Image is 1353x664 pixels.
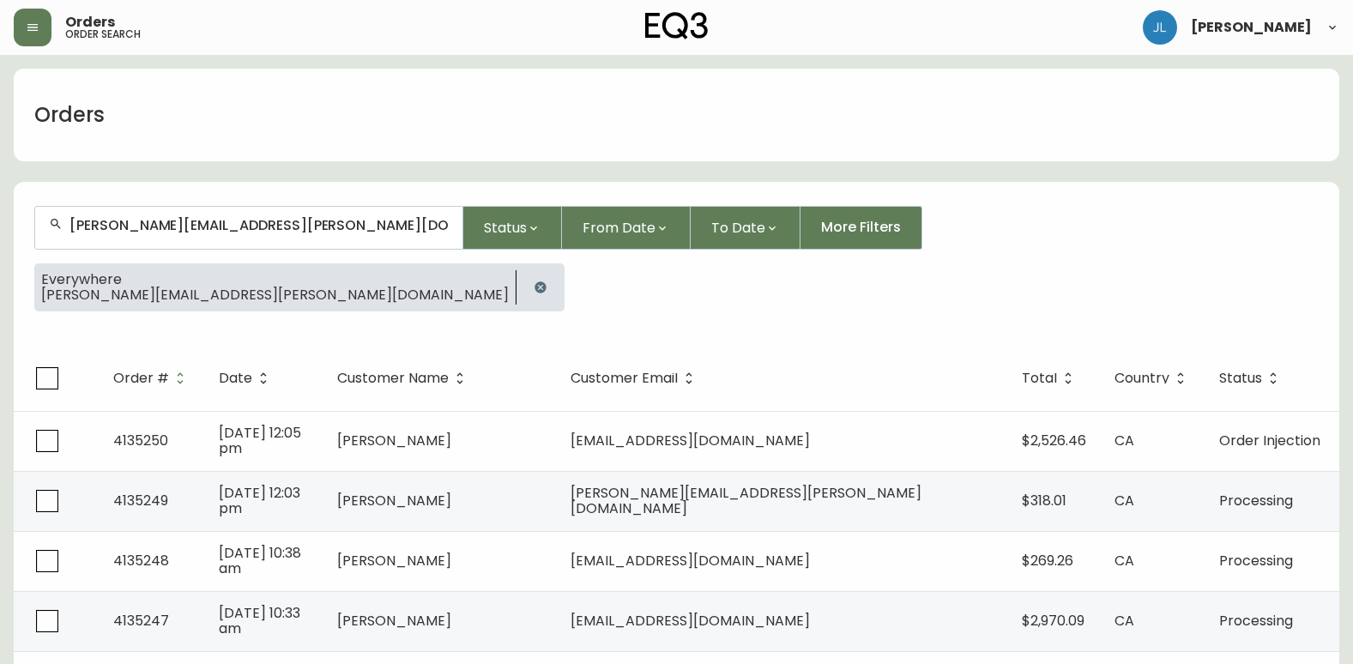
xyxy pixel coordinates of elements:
span: Status [1219,371,1284,386]
button: More Filters [800,206,922,250]
span: 4135250 [113,431,168,450]
button: From Date [562,206,691,250]
span: [PERSON_NAME] [337,611,451,631]
span: Processing [1219,611,1293,631]
input: Search [69,217,449,233]
span: Everywhere [41,272,509,287]
h5: order search [65,29,141,39]
span: [PERSON_NAME][EMAIL_ADDRESS][PERSON_NAME][DOMAIN_NAME] [571,483,921,518]
span: Customer Name [337,371,471,386]
span: [PERSON_NAME][EMAIL_ADDRESS][PERSON_NAME][DOMAIN_NAME] [41,287,509,303]
span: [PERSON_NAME] [1191,21,1312,34]
span: 4135247 [113,611,169,631]
span: [DATE] 10:38 am [219,543,301,578]
span: [EMAIL_ADDRESS][DOMAIN_NAME] [571,551,810,570]
span: $269.26 [1022,551,1073,570]
span: CA [1114,491,1134,510]
span: [DATE] 10:33 am [219,603,300,638]
span: CA [1114,431,1134,450]
span: Date [219,373,252,383]
span: Total [1022,373,1057,383]
span: Total [1022,371,1079,386]
span: $2,526.46 [1022,431,1086,450]
span: CA [1114,611,1134,631]
span: [PERSON_NAME] [337,551,451,570]
span: [EMAIL_ADDRESS][DOMAIN_NAME] [571,431,810,450]
img: logo [645,12,709,39]
span: 4135249 [113,491,168,510]
span: Customer Email [571,373,678,383]
span: More Filters [821,218,901,237]
span: $318.01 [1022,491,1066,510]
span: [DATE] 12:03 pm [219,483,300,518]
button: Status [463,206,562,250]
button: To Date [691,206,800,250]
span: [EMAIL_ADDRESS][DOMAIN_NAME] [571,611,810,631]
span: Customer Name [337,373,449,383]
span: [DATE] 12:05 pm [219,423,301,458]
span: [PERSON_NAME] [337,431,451,450]
img: 1c9c23e2a847dab86f8017579b61559c [1143,10,1177,45]
span: CA [1114,551,1134,570]
span: Country [1114,373,1169,383]
span: To Date [711,217,765,238]
span: $2,970.09 [1022,611,1084,631]
span: Processing [1219,551,1293,570]
span: Date [219,371,275,386]
span: Customer Email [571,371,700,386]
span: Status [484,217,527,238]
span: Orders [65,15,115,29]
span: 4135248 [113,551,169,570]
span: Order Injection [1219,431,1320,450]
span: From Date [583,217,655,238]
span: Status [1219,373,1262,383]
h1: Orders [34,100,105,130]
span: Order # [113,373,169,383]
span: Country [1114,371,1192,386]
span: Order # [113,371,191,386]
span: Processing [1219,491,1293,510]
span: [PERSON_NAME] [337,491,451,510]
